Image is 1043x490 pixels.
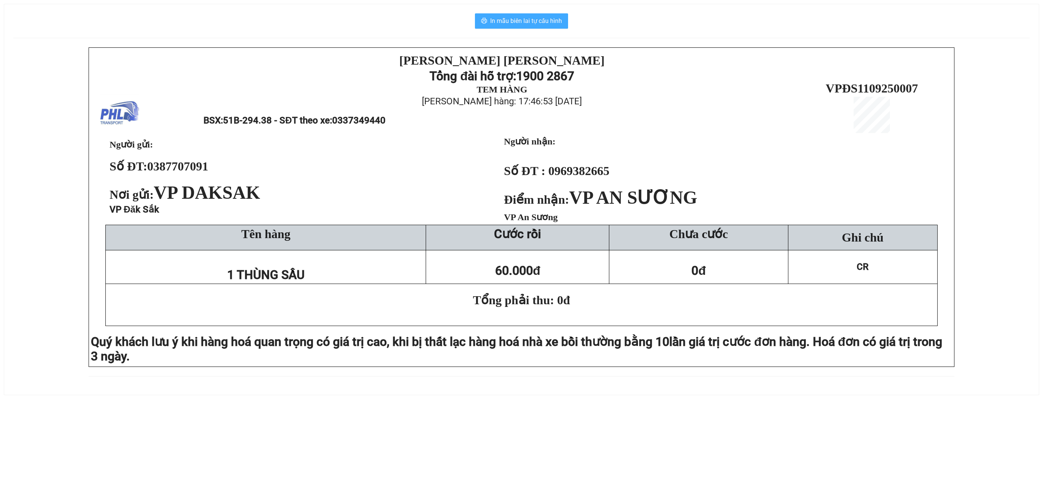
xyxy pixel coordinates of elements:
span: VP DAKSAK [154,182,260,203]
img: logo [100,94,139,133]
span: VP An Sương [504,212,558,222]
span: BSX: [203,115,385,126]
span: Chưa cước [669,227,728,241]
strong: Người nhận: [504,136,555,146]
span: VPĐS1109250007 [826,81,918,95]
strong: Cước rồi [494,227,541,241]
span: VP Đăk Sắk [110,204,159,215]
span: 1 THÙNG SẦU [227,268,305,282]
span: In mẫu biên lai tự cấu hình [490,16,562,26]
span: printer [481,18,487,25]
span: 0387707091 [147,159,208,173]
span: Nơi gửi: [110,188,263,201]
span: Quý khách lưu ý khi hàng hoá quan trọng có giá trị cao, khi bị thất lạc hàng hoá nhà xe bồi thườn... [91,334,669,349]
strong: Điểm nhận: [504,193,697,206]
span: Tổng phải thu: 0đ [473,293,570,307]
span: 0969382665 [548,164,609,178]
span: 60.000đ [495,263,541,278]
strong: 1900 2867 [516,69,574,83]
span: 0đ [691,263,706,278]
strong: Số ĐT: [110,159,208,173]
span: Tên hàng [241,227,291,241]
span: VP AN SƯƠNG [569,187,697,208]
span: [PERSON_NAME] hàng: 17:46:53 [DATE] [422,96,582,107]
span: 0337349440 [332,115,386,126]
span: Ghi chú [842,230,883,244]
strong: TEM HÀNG [476,84,527,94]
span: Người gửi: [110,140,153,149]
strong: Số ĐT : [504,164,545,178]
span: lần giá trị cước đơn hàng. Hoá đơn có giá trị trong 3 ngày. [91,334,942,363]
strong: [PERSON_NAME] [PERSON_NAME] [399,54,605,67]
span: CR [857,261,869,272]
span: 51B-294.38 - SĐT theo xe: [223,115,385,126]
strong: Tổng đài hỗ trợ: [429,69,516,83]
button: printerIn mẫu biên lai tự cấu hình [475,13,568,29]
